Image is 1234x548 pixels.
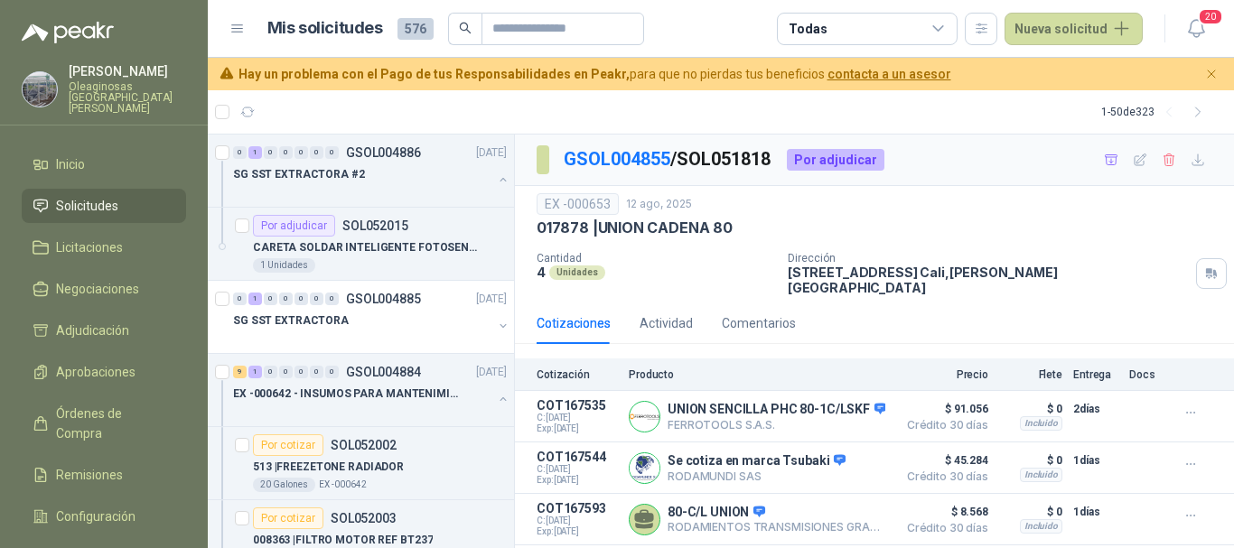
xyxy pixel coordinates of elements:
span: Exp: [DATE] [537,526,618,537]
div: 1 [248,366,262,378]
div: 1 [248,146,262,159]
span: Solicitudes [56,196,118,216]
p: Cotización [537,368,618,381]
span: Remisiones [56,465,123,485]
div: EX -000653 [537,193,619,215]
p: $ 0 [999,450,1062,471]
p: SOL052015 [342,219,408,232]
a: GSOL004855 [564,148,670,170]
div: 0 [264,293,277,305]
a: Negociaciones [22,272,186,306]
p: 12 ago, 2025 [626,196,692,213]
a: Licitaciones [22,230,186,265]
span: 20 [1198,8,1223,25]
a: Órdenes de Compra [22,396,186,450]
div: 0 [233,293,247,305]
p: 4 [537,265,546,280]
span: C: [DATE] [537,413,618,423]
div: 0 [264,366,277,378]
a: Aprobaciones [22,355,186,389]
p: EX -000642 [319,478,367,492]
p: Oleaginosas [GEOGRAPHIC_DATA][PERSON_NAME] [69,81,186,114]
div: 0 [325,293,339,305]
div: 0 [310,293,323,305]
div: 0 [294,293,308,305]
div: 0 [233,146,247,159]
div: 20 Galones [253,478,315,492]
div: 0 [325,366,339,378]
a: 0 1 0 0 0 0 0 GSOL004886[DATE] SG SST EXTRACTORA #2 [233,142,510,200]
a: Remisiones [22,458,186,492]
p: [DATE] [476,364,507,381]
p: GSOL004886 [346,146,421,159]
p: 1 días [1073,501,1118,523]
p: 80-C/L UNION [668,505,887,521]
p: FERROTOOLS S.A.S. [668,418,885,432]
button: Nueva solicitud [1005,13,1143,45]
p: SOL052002 [331,439,397,451]
p: $ 0 [999,398,1062,420]
h1: Mis solicitudes [267,15,383,42]
p: Flete [999,368,1062,381]
div: Cotizaciones [537,313,611,333]
div: 0 [310,146,323,159]
p: $ 0 [999,501,1062,523]
div: Por adjudicar [787,149,884,171]
div: Unidades [549,265,605,280]
div: Por cotizar [253,507,323,529]
p: 1 días [1073,450,1118,471]
a: contacta a un asesor [827,67,951,81]
p: COT167535 [537,398,618,413]
div: 0 [294,366,308,378]
p: Cantidad [537,252,773,265]
div: Actividad [640,313,693,333]
p: EX -000642 - INSUMOS PARA MANTENIMIENTO PREVENTIVO [233,385,458,403]
button: 20 [1180,13,1212,45]
a: Adjudicación [22,313,186,348]
span: Negociaciones [56,279,139,299]
span: Crédito 30 días [898,420,988,431]
b: Hay un problema con el Pago de tus Responsabilidades en Peakr, [238,67,630,81]
span: search [459,22,472,34]
div: 0 [279,146,293,159]
p: Entrega [1073,368,1118,381]
span: Exp: [DATE] [537,423,618,434]
span: C: [DATE] [537,515,618,526]
p: SG SST EXTRACTORA #2 [233,166,365,183]
span: Aprobaciones [56,362,136,382]
span: Crédito 30 días [898,523,988,534]
p: 017878 | UNION CADENA 80 [537,218,733,237]
p: CARETA SOLDAR INTELIGENTE FOTOSENSIBLE [253,239,478,256]
div: Incluido [1020,416,1062,431]
span: Licitaciones [56,237,123,257]
p: COT167593 [537,501,618,515]
a: Inicio [22,147,186,181]
a: 0 1 0 0 0 0 0 GSOL004885[DATE] SG SST EXTRACTORA [233,288,510,346]
span: Inicio [56,154,85,174]
p: GSOL004885 [346,293,421,305]
a: Por cotizarSOL052002513 |FREEZETONE RADIADOR20 GalonesEX -000642 [208,427,514,500]
img: Company Logo [630,402,659,432]
p: [STREET_ADDRESS] Cali , [PERSON_NAME][GEOGRAPHIC_DATA] [788,265,1189,295]
span: Configuración [56,506,136,526]
div: 0 [264,146,277,159]
a: Configuración [22,499,186,534]
div: 1 [248,293,262,305]
p: [DATE] [476,144,507,162]
div: 1 - 50 de 323 [1101,98,1212,126]
p: COT167544 [537,450,618,464]
p: 513 | FREEZETONE RADIADOR [253,459,404,476]
p: Precio [898,368,988,381]
div: 0 [279,293,293,305]
p: / SOL051818 [564,145,772,173]
span: $ 91.056 [898,398,988,420]
span: Adjudicación [56,320,129,340]
span: para que no pierdas tus beneficios [238,64,951,84]
p: SG SST EXTRACTORA [233,312,349,330]
p: UNION SENCILLA PHC 80-1C/LSKF [668,402,885,418]
span: Exp: [DATE] [537,475,618,486]
a: Solicitudes [22,189,186,223]
span: C: [DATE] [537,464,618,475]
div: 0 [310,366,323,378]
span: 576 [397,18,434,40]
